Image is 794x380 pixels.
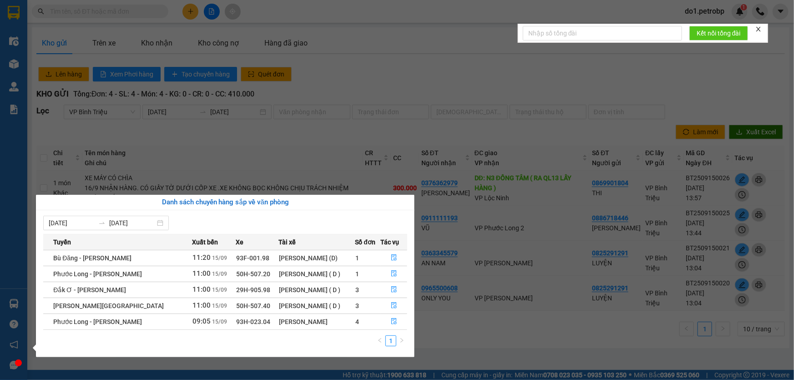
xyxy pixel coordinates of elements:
div: [PERSON_NAME] ( D ) [279,269,354,279]
button: left [374,335,385,346]
span: 15/09 [212,287,227,293]
span: 1 [355,270,359,278]
span: close [755,26,762,32]
span: 11:00 [192,269,211,278]
span: to [98,219,106,227]
span: Đắk Ơ - [PERSON_NAME] [53,286,126,294]
input: Nhập số tổng đài [523,26,682,41]
input: Đến ngày [109,218,155,228]
li: Next Page [396,335,407,346]
span: 50H-507.40 [236,302,270,309]
span: 11:20 [192,253,211,262]
span: Xuất bến [192,237,218,247]
button: right [396,335,407,346]
span: Số đơn [355,237,375,247]
span: Xe [236,237,243,247]
div: [PERSON_NAME] (D) [279,253,354,263]
a: 1 [386,336,396,346]
span: 3 [355,302,359,309]
span: Phước Long - [PERSON_NAME] [53,318,142,325]
span: Tuyến [53,237,71,247]
span: Tài xế [278,237,296,247]
span: 93F-001.98 [236,254,269,262]
span: 15/09 [212,319,227,325]
span: Bù Đăng - [PERSON_NAME] [53,254,131,262]
div: [PERSON_NAME] ( D ) [279,301,354,311]
span: 50H-507.20 [236,270,270,278]
div: [PERSON_NAME] [279,317,354,327]
span: Phước Long - [PERSON_NAME] [53,270,142,278]
div: [PERSON_NAME] ( D ) [279,285,354,295]
button: file-done [381,283,407,297]
button: file-done [381,314,407,329]
span: 29H-905.98 [236,286,270,294]
span: 15/09 [212,303,227,309]
span: left [377,338,383,343]
button: file-done [381,299,407,313]
span: Tác vụ [380,237,399,247]
input: Từ ngày [49,218,95,228]
span: 1 [355,254,359,262]
span: file-done [391,254,397,262]
span: 3 [355,286,359,294]
span: 11:00 [192,285,211,294]
span: Kết nối tổng đài [697,28,741,38]
span: [PERSON_NAME][GEOGRAPHIC_DATA] [53,302,164,309]
span: 09:05 [192,317,211,325]
span: right [399,338,405,343]
li: Previous Page [374,335,385,346]
span: 15/09 [212,271,227,277]
span: 4 [355,318,359,325]
button: file-done [381,267,407,281]
span: 93H-023.04 [236,318,270,325]
span: swap-right [98,219,106,227]
button: file-done [381,251,407,265]
li: 1 [385,335,396,346]
span: file-done [391,318,397,325]
span: file-done [391,270,397,278]
span: 11:00 [192,301,211,309]
button: Kết nối tổng đài [689,26,748,41]
div: Danh sách chuyến hàng sắp về văn phòng [43,197,407,208]
span: file-done [391,302,397,309]
span: file-done [391,286,397,294]
span: 15/09 [212,255,227,261]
